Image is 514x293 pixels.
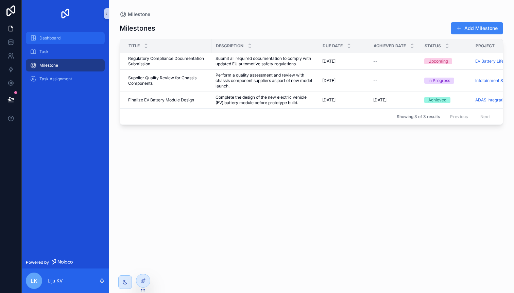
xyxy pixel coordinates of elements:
[128,56,207,67] a: Regulatory Compliance Documentation Submission
[128,43,140,49] span: Title
[373,97,387,103] span: [DATE]
[39,63,58,68] span: Milestone
[428,97,446,103] div: Achieved
[22,256,109,268] a: Powered by
[216,43,243,49] span: Description
[39,76,72,82] span: Task Assignment
[26,59,105,71] a: Milestone
[373,59,377,64] span: --
[120,11,150,18] a: Milestone
[31,277,37,285] span: LK
[60,8,71,19] img: App logo
[322,97,336,103] span: [DATE]
[26,73,105,85] a: Task Assignment
[128,97,194,103] span: Finalize EV Battery Module Design
[22,27,109,94] div: scrollable content
[424,78,467,84] a: In Progress
[322,59,365,64] a: [DATE]
[128,11,150,18] span: Milestone
[428,78,450,84] div: In Progress
[48,277,63,284] p: Liju KV
[120,23,155,33] h1: Milestones
[373,59,416,64] a: --
[322,97,365,103] a: [DATE]
[26,260,49,265] span: Powered by
[476,43,495,49] span: Project
[373,97,416,103] a: [DATE]
[128,75,207,86] a: Supplier Quality Review for Chassis Components
[373,78,377,83] span: --
[397,114,440,119] span: Showing 3 of 3 results
[322,78,365,83] a: [DATE]
[26,32,105,44] a: Dashboard
[322,78,336,83] span: [DATE]
[26,46,105,58] a: Task
[128,97,207,103] a: Finalize EV Battery Module Design
[425,43,441,49] span: Status
[373,78,416,83] a: --
[428,58,448,64] div: Upcoming
[216,72,314,89] a: Perform a quality assessment and review with chassis component suppliers as part of new model lau...
[424,58,467,64] a: Upcoming
[39,35,61,41] span: Dashboard
[424,97,467,103] a: Achieved
[322,59,336,64] span: [DATE]
[374,43,406,49] span: Achieved Date
[39,49,49,54] span: Task
[216,56,314,67] a: Submit all required documentation to comply with updated EU automotive safety regulations.
[216,95,314,105] a: Complete the design of the new electric vehicle (EV) battery module before prototype build.
[323,43,343,49] span: Due Date
[451,22,503,34] button: Add Milestone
